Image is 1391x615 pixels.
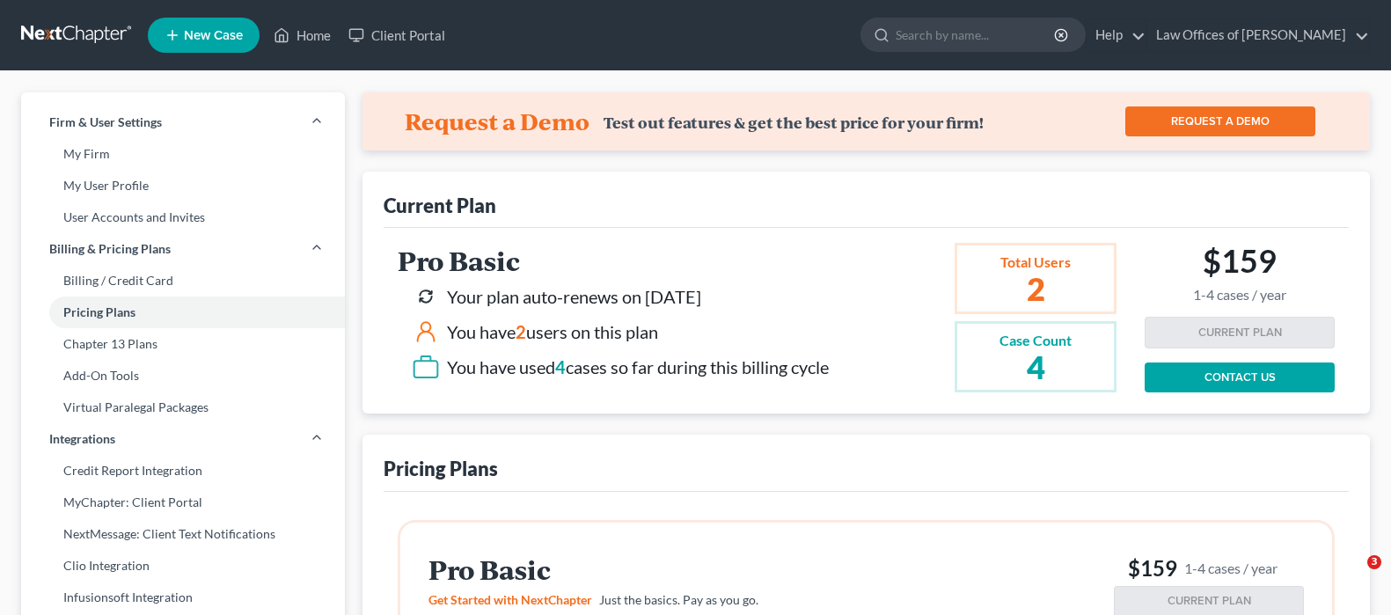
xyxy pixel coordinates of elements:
span: New Case [184,29,243,42]
a: User Accounts and Invites [21,201,345,233]
span: 4 [555,356,566,377]
div: Test out features & get the best price for your firm! [604,113,984,132]
small: 1-4 cases / year [1193,287,1286,304]
a: My Firm [21,138,345,170]
iframe: Intercom live chat [1331,555,1373,597]
h2: Pro Basic [428,555,879,584]
a: Firm & User Settings [21,106,345,138]
h2: 4 [999,351,1072,383]
a: Chapter 13 Plans [21,328,345,360]
h2: 2 [999,273,1072,304]
h2: $159 [1193,242,1286,303]
span: 2 [516,321,526,342]
div: You have used cases so far during this billing cycle [447,355,829,380]
a: Virtual Paralegal Packages [21,392,345,423]
button: CURRENT PLAN [1145,317,1335,348]
div: Total Users [999,253,1072,273]
span: CURRENT PLAN [1168,594,1251,608]
a: Billing / Credit Card [21,265,345,297]
span: Billing & Pricing Plans [49,240,171,258]
span: Firm & User Settings [49,113,162,131]
a: Clio Integration [21,550,345,582]
div: You have users on this plan [447,319,658,345]
span: Get Started with NextChapter [428,592,592,607]
span: Just the basics. Pay as you go. [599,592,758,607]
h2: Pro Basic [398,246,829,275]
span: 3 [1367,555,1381,569]
a: Help [1087,19,1146,51]
a: Integrations [21,423,345,455]
a: Credit Report Integration [21,455,345,487]
a: My User Profile [21,170,345,201]
a: REQUEST A DEMO [1125,106,1315,136]
a: MyChapter: Client Portal [21,487,345,518]
a: Billing & Pricing Plans [21,233,345,265]
a: NextMessage: Client Text Notifications [21,518,345,550]
div: Your plan auto-renews on [DATE] [447,284,701,310]
a: Home [265,19,340,51]
div: Case Count [999,331,1072,351]
div: Current Plan [384,193,496,218]
h3: $159 [1114,554,1304,582]
a: Infusionsoft Integration [21,582,345,613]
a: Add-On Tools [21,360,345,392]
a: Law Offices of [PERSON_NAME] [1147,19,1369,51]
div: Pricing Plans [384,456,498,481]
a: Client Portal [340,19,454,51]
a: CONTACT US [1145,362,1335,392]
input: Search by name... [896,18,1057,51]
small: 1-4 cases / year [1184,559,1278,577]
span: Integrations [49,430,115,448]
h4: Request a Demo [405,107,589,135]
a: Pricing Plans [21,297,345,328]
